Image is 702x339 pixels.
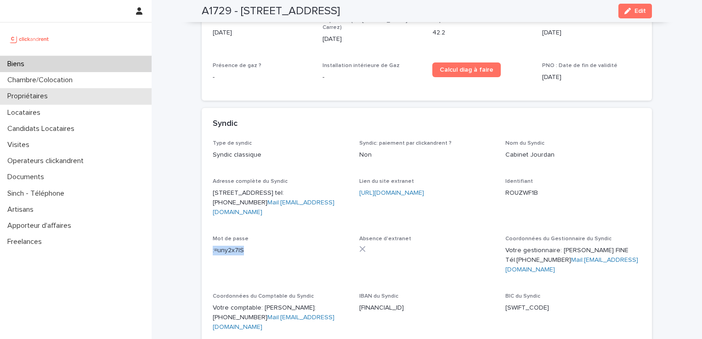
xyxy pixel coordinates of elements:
p: 42.2 [432,28,531,38]
span: Adresse complète du Syndic [213,179,288,184]
p: Non [359,150,495,160]
a: Mail:[EMAIL_ADDRESS][DOMAIN_NAME] [505,257,638,273]
p: [FINANCIAL_ID] [359,303,495,313]
span: PNO : Date de fin de validité [542,63,617,68]
p: Visites [4,141,37,149]
p: Votre comptable: [PERSON_NAME]:[PHONE_NUMBER] [213,303,348,332]
p: ROUZWF1B [505,188,641,198]
p: Sinch - Téléphone [4,189,72,198]
p: - [213,73,311,82]
p: - [323,73,421,82]
p: Biens [4,60,32,68]
p: Syndic classique [213,150,348,160]
span: Installation intérieure de Gaz [323,63,400,68]
p: Artisans [4,205,41,214]
a: [URL][DOMAIN_NAME] [359,190,424,196]
p: [STREET_ADDRESS] tel:[PHONE_NUMBER] [213,188,348,217]
a: Mail:[EMAIL_ADDRESS][DOMAIN_NAME] [213,199,334,215]
span: IBAN du Syndic [359,294,398,299]
span: Coordonnées du Gestionnaire du Syndic [505,236,611,242]
p: :=uny2x7IS [213,246,348,255]
span: Identifiant [505,179,533,184]
span: Superficie (Loi [PERSON_NAME] ou Carrez) [323,18,416,30]
img: UCB0brd3T0yccxBKYDjQ [7,30,52,48]
p: Documents [4,173,51,181]
p: [DATE] [542,28,641,38]
h2: Syndic [213,119,238,129]
span: Nom du Syndic [505,141,544,146]
a: Calcul diag à faire [432,62,501,77]
p: [DATE] [213,28,311,38]
p: [DATE] [542,73,641,82]
p: Votre gestionnaire: [PERSON_NAME] FINE Tél:[PHONE_NUMBER] [505,246,641,274]
button: Edit [618,4,652,18]
p: Cabinet Jourdan [505,150,641,160]
a: Mail:[EMAIL_ADDRESS][DOMAIN_NAME] [213,314,334,330]
span: Coordonnées du Comptable du Syndic [213,294,314,299]
span: Type de syndic [213,141,252,146]
p: Propriétaires [4,92,55,101]
p: [DATE] [323,34,421,44]
p: Freelances [4,237,49,246]
p: [SWIFT_CODE] [505,303,641,313]
span: Calcul diag à faire [440,67,493,73]
span: Lien du site extranet [359,179,414,184]
span: Présence de gaz ? [213,63,261,68]
h2: A1729 - [STREET_ADDRESS] [202,5,340,18]
span: BIC du Syndic [505,294,540,299]
p: Chambre/Colocation [4,76,80,85]
span: Absence d'extranet [359,236,411,242]
p: Operateurs clickandrent [4,157,91,165]
span: Syndic: paiement par clickandrent ? [359,141,452,146]
span: Mot de passe [213,236,249,242]
p: Apporteur d'affaires [4,221,79,230]
p: Candidats Locataires [4,124,82,133]
span: Edit [634,8,646,14]
p: Locataires [4,108,48,117]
